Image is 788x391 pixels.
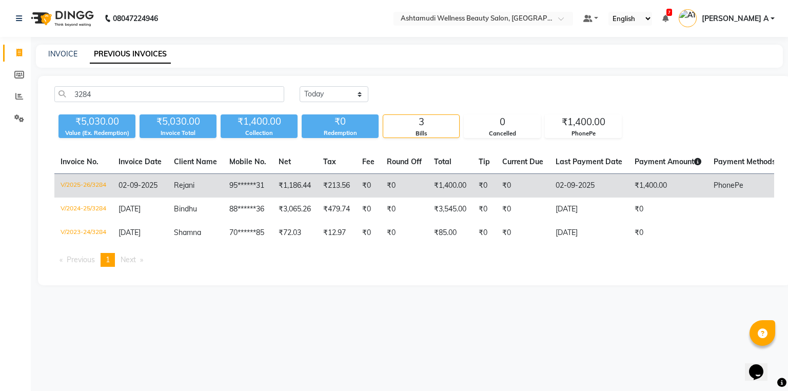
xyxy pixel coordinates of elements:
td: ₹0 [628,198,707,221]
a: PREVIOUS INVOICES [90,45,171,64]
span: Shamna [174,228,201,237]
td: ₹3,065.26 [272,198,317,221]
div: ₹1,400.00 [221,114,298,129]
b: 08047224946 [113,4,158,33]
span: [PERSON_NAME] A [702,13,769,24]
nav: Pagination [54,253,774,267]
td: ₹0 [496,198,549,221]
a: INVOICE [48,49,77,58]
span: Round Off [387,157,422,166]
td: ₹0 [472,174,496,198]
div: Cancelled [464,129,540,138]
span: 1 [106,255,110,264]
td: ₹3,545.00 [428,198,472,221]
span: Total [434,157,451,166]
span: PhonePe [714,181,743,190]
td: ₹1,400.00 [428,174,472,198]
td: V/2023-24/3284 [54,221,112,245]
td: ₹1,400.00 [628,174,707,198]
span: Rejani [174,181,194,190]
td: ₹0 [356,198,381,221]
span: Invoice No. [61,157,98,166]
span: Next [121,255,136,264]
div: Collection [221,129,298,138]
td: ₹12.97 [317,221,356,245]
div: ₹1,400.00 [545,115,621,129]
span: Mobile No. [229,157,266,166]
td: ₹479.74 [317,198,356,221]
td: ₹1,186.44 [272,174,317,198]
a: 7 [662,14,668,23]
td: [DATE] [549,221,628,245]
td: ₹85.00 [428,221,472,245]
span: Fee [362,157,375,166]
span: Client Name [174,157,217,166]
span: Payment Methods [714,157,783,166]
img: logo [26,4,96,33]
span: Bindhu [174,204,197,213]
span: [DATE] [119,228,141,237]
td: ₹0 [381,221,428,245]
span: Previous [67,255,95,264]
div: ₹0 [302,114,379,129]
div: Invoice Total [140,129,216,138]
div: Value (Ex. Redemption) [58,129,135,138]
div: 0 [464,115,540,129]
input: Search by Name/Mobile/Email/Invoice No [54,86,284,102]
td: ₹0 [472,221,496,245]
img: ATHIRA A [679,9,697,27]
td: ₹0 [356,221,381,245]
td: ₹0 [628,221,707,245]
td: V/2024-25/3284 [54,198,112,221]
td: ₹0 [496,221,549,245]
div: Redemption [302,129,379,138]
span: 02-09-2025 [119,181,157,190]
span: Payment Amount [635,157,701,166]
div: PhonePe [545,129,621,138]
span: Tip [479,157,490,166]
td: ₹213.56 [317,174,356,198]
td: V/2025-26/3284 [54,174,112,198]
span: Net [279,157,291,166]
td: ₹0 [472,198,496,221]
td: [DATE] [549,198,628,221]
div: 3 [383,115,459,129]
td: 02-09-2025 [549,174,628,198]
span: Tax [323,157,336,166]
div: ₹5,030.00 [140,114,216,129]
span: 7 [666,9,672,16]
span: [DATE] [119,204,141,213]
td: ₹0 [381,198,428,221]
td: ₹0 [356,174,381,198]
div: ₹5,030.00 [58,114,135,129]
td: ₹0 [381,174,428,198]
div: Bills [383,129,459,138]
span: Current Due [502,157,543,166]
iframe: chat widget [745,350,778,381]
span: Invoice Date [119,157,162,166]
td: ₹0 [496,174,549,198]
td: ₹72.03 [272,221,317,245]
span: Last Payment Date [556,157,622,166]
